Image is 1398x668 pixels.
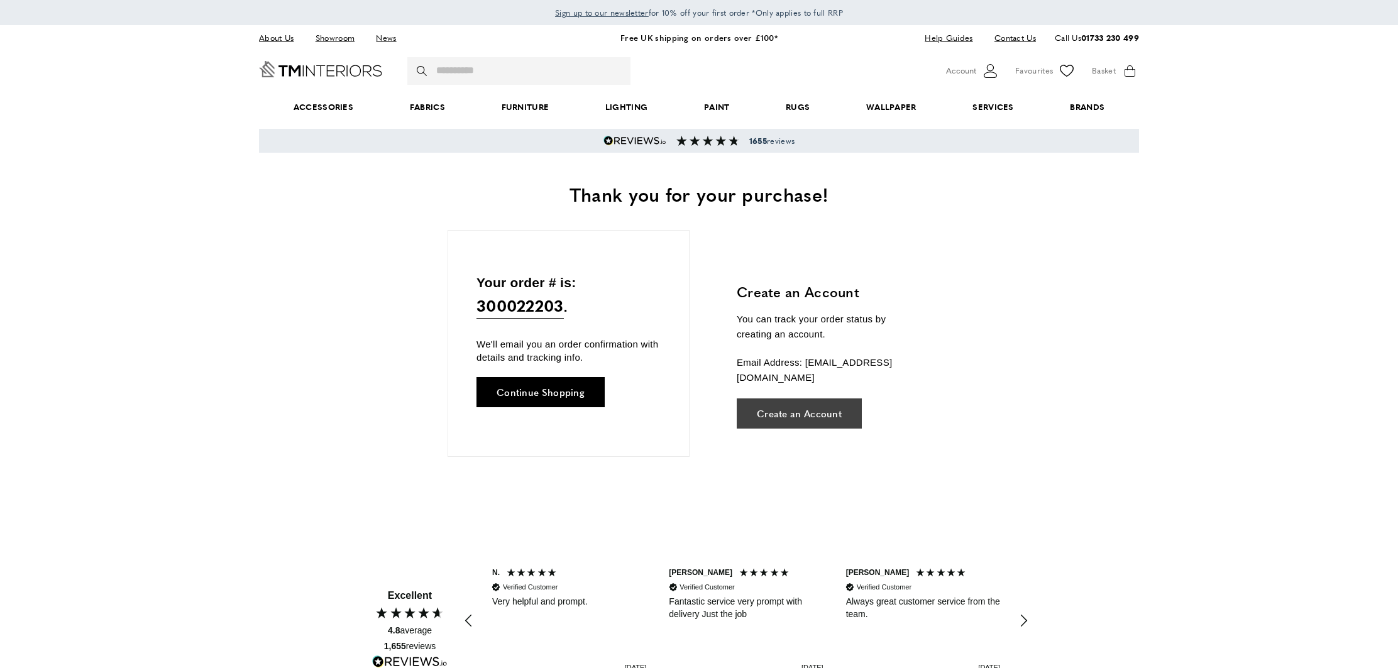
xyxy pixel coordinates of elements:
[388,625,432,637] div: average
[506,567,561,581] div: 5 Stars
[757,88,838,126] a: Rugs
[375,606,445,620] div: 4.80 Stars
[570,180,828,207] span: Thank you for your purchase!
[945,88,1042,126] a: Services
[417,57,429,85] button: Search
[259,30,303,47] a: About Us
[846,567,910,578] div: [PERSON_NAME]
[1015,62,1076,80] a: Favourites
[739,567,793,581] div: 5 Stars
[366,30,405,47] a: News
[757,408,842,418] span: Create an Account
[1008,606,1038,636] div: REVIEWS.io Carousel Scroll Right
[737,282,922,302] h3: Create an Account
[1081,31,1139,43] a: 01733 230 499
[603,136,666,146] img: Reviews.io 5 stars
[985,30,1036,47] a: Contact Us
[737,355,922,385] p: Email Address: [EMAIL_ADDRESS][DOMAIN_NAME]
[620,31,778,43] a: Free UK shipping on orders over £100*
[503,583,558,592] div: Verified Customer
[555,6,649,19] a: Sign up to our newsletter
[857,583,911,592] div: Verified Customer
[476,293,564,319] span: 300022203
[384,641,406,651] span: 1,655
[555,7,649,18] span: Sign up to our newsletter
[384,640,436,653] div: reviews
[473,88,577,126] a: Furniture
[388,589,432,603] div: Excellent
[946,64,976,77] span: Account
[1055,31,1139,45] p: Call Us
[846,596,1000,620] div: Always great customer service from the team.
[915,567,970,581] div: 5 Stars
[737,312,922,342] p: You can track your order status by creating an account.
[577,88,676,126] a: Lighting
[382,88,473,126] a: Fabrics
[306,30,364,47] a: Showroom
[259,61,382,77] a: Go to Home page
[454,606,484,636] div: REVIEWS.io Carousel Scroll Left
[476,377,605,407] a: Continue Shopping
[946,62,999,80] button: Customer Account
[676,88,757,126] a: Paint
[680,583,734,592] div: Verified Customer
[265,88,382,126] span: Accessories
[676,136,739,146] img: Reviews section
[497,387,585,397] span: Continue Shopping
[838,88,944,126] a: Wallpaper
[555,7,843,18] span: for 10% off your first order *Only applies to full RRP
[492,567,500,578] div: N.
[669,596,823,620] div: Fantastic service very prompt with delivery Just the job
[915,30,982,47] a: Help Guides
[1042,88,1133,126] a: Brands
[749,135,767,146] strong: 1655
[1015,64,1053,77] span: Favourites
[492,596,646,608] div: Very helpful and prompt.
[476,272,661,319] p: Your order # is: .
[476,337,661,364] p: We'll email you an order confirmation with details and tracking info.
[737,398,862,429] a: Create an Account
[388,625,400,635] span: 4.8
[749,136,795,146] span: reviews
[669,567,732,578] div: [PERSON_NAME]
